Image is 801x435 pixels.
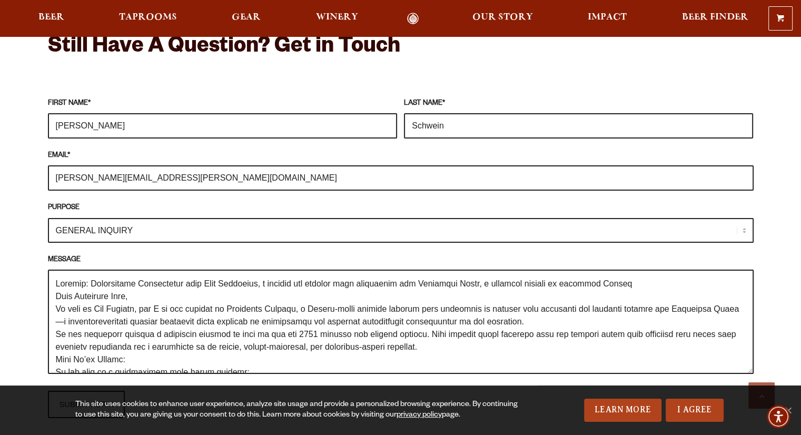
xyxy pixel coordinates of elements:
[393,13,433,25] a: Odell Home
[88,100,91,107] abbr: required
[666,399,724,422] a: I Agree
[48,98,397,110] label: FIRST NAME
[581,13,634,25] a: Impact
[67,152,70,160] abbr: required
[748,382,775,409] a: Scroll to top
[442,100,445,107] abbr: required
[675,13,755,25] a: Beer Finder
[472,13,533,22] span: Our Story
[404,98,753,110] label: LAST NAME
[38,13,64,22] span: Beer
[48,35,754,61] h2: Still Have A Question? Get in Touch
[48,202,754,214] label: PURPOSE
[32,13,71,25] a: Beer
[397,411,442,420] a: privacy policy
[112,13,184,25] a: Taprooms
[232,13,261,22] span: Gear
[75,400,525,421] div: This site uses cookies to enhance user experience, analyze site usage and provide a personalized ...
[225,13,268,25] a: Gear
[681,13,748,22] span: Beer Finder
[584,399,661,422] a: Learn More
[119,13,177,22] span: Taprooms
[316,13,358,22] span: Winery
[48,150,754,162] label: EMAIL
[588,13,627,22] span: Impact
[767,405,790,428] div: Accessibility Menu
[48,254,754,266] label: MESSAGE
[466,13,540,25] a: Our Story
[309,13,365,25] a: Winery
